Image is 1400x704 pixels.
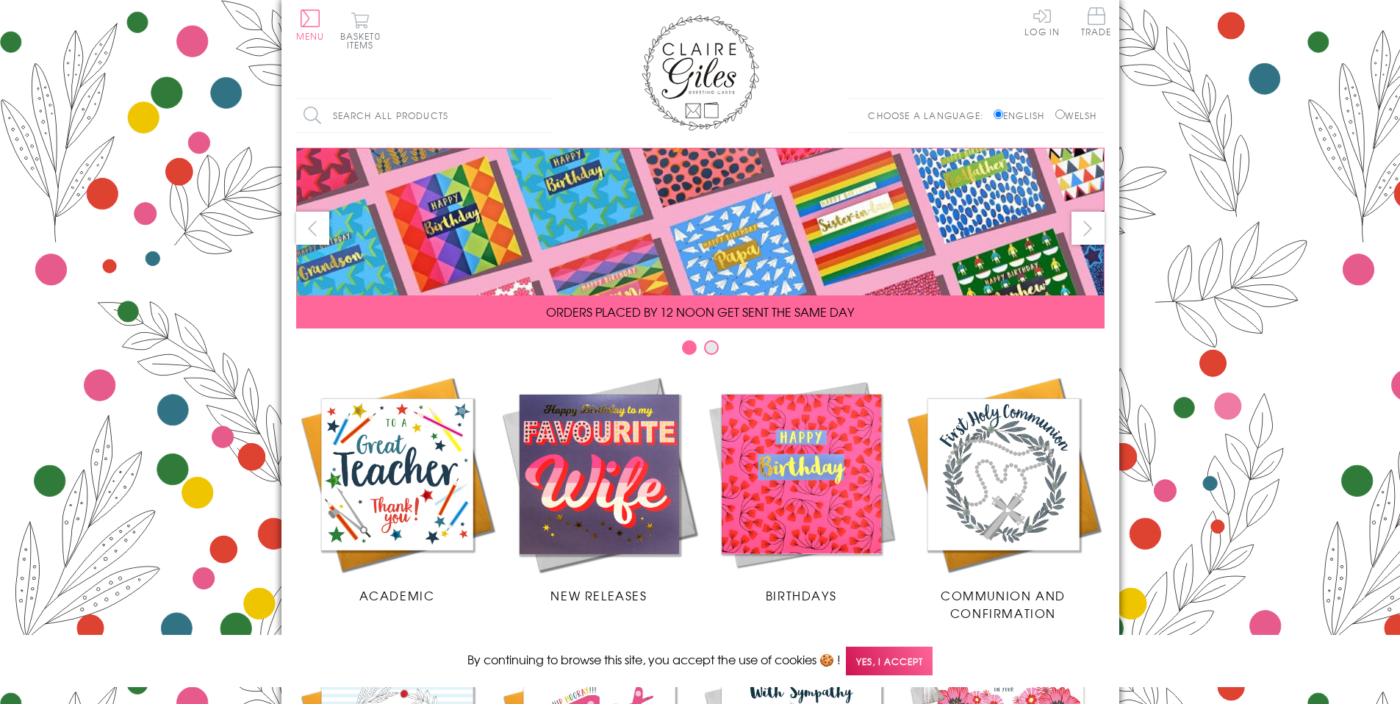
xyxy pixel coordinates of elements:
[1055,109,1065,119] input: Welsh
[704,340,719,355] button: Carousel Page 2
[642,15,759,131] img: Claire Giles Greetings Cards
[340,12,381,49] button: Basket0 items
[539,99,553,132] input: Search
[296,10,325,40] button: Menu
[941,586,1066,622] span: Communion and Confirmation
[296,340,1105,362] div: Carousel Pagination
[902,373,1105,622] a: Communion and Confirmation
[296,29,325,43] span: Menu
[1055,109,1097,122] label: Welsh
[994,109,1052,122] label: English
[682,340,697,355] button: Carousel Page 1 (Current Slide)
[1071,212,1105,245] button: next
[296,373,498,604] a: Academic
[550,586,647,604] span: New Releases
[766,586,836,604] span: Birthdays
[1024,7,1060,36] a: Log In
[868,109,991,122] p: Choose a language:
[546,303,854,320] span: ORDERS PLACED BY 12 NOON GET SENT THE SAME DAY
[359,586,435,604] span: Academic
[1081,7,1112,36] span: Trade
[700,373,902,604] a: Birthdays
[1081,7,1112,39] a: Trade
[296,212,329,245] button: prev
[347,29,381,51] span: 0 items
[498,373,700,604] a: New Releases
[846,647,933,675] span: Yes, I accept
[994,109,1003,119] input: English
[296,99,553,132] input: Search all products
